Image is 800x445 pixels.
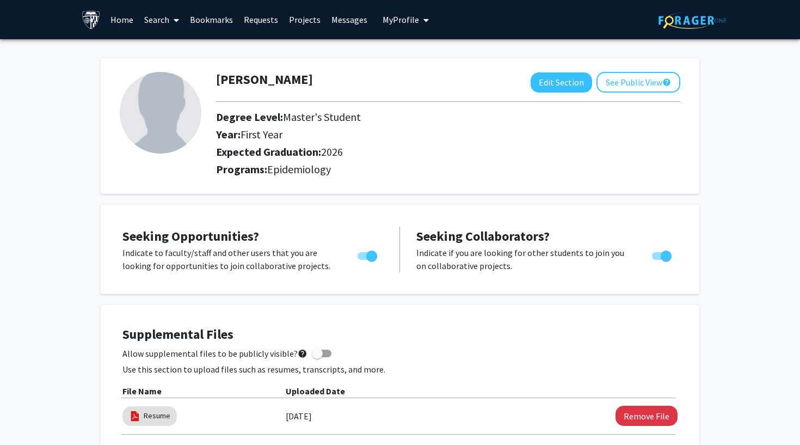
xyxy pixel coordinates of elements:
img: ForagerOne Logo [659,12,727,29]
a: Search [139,1,184,39]
div: Toggle [353,246,383,263]
a: Bookmarks [184,1,238,39]
p: Use this section to upload files such as resumes, transcripts, and more. [122,363,678,376]
a: Messages [326,1,373,39]
b: Uploaded Date [286,386,345,397]
mat-icon: help [298,347,307,360]
span: Allow supplemental files to be publicly visible? [122,347,307,360]
button: Remove Resume File [616,406,678,426]
h2: Programs: [216,163,680,176]
a: Projects [284,1,326,39]
a: Resume [144,410,170,422]
b: File Name [122,386,162,397]
button: Edit Section [531,72,592,93]
img: Profile Picture [120,72,201,154]
h4: Supplemental Files [122,327,678,343]
h1: [PERSON_NAME] [216,72,313,88]
h2: Year: [216,128,587,141]
p: Indicate if you are looking for other students to join you on collaborative projects. [416,246,631,272]
span: Seeking Opportunities? [122,228,259,245]
span: Epidemiology [267,162,331,176]
label: [DATE] [286,407,312,425]
span: Seeking Collaborators? [416,228,550,245]
a: Home [105,1,139,39]
iframe: Chat [8,396,46,437]
img: pdf_icon.png [129,410,141,422]
span: 2026 [321,145,343,159]
span: Master's Student [283,110,361,124]
mat-icon: help [662,76,671,89]
h2: Expected Graduation: [216,145,587,159]
span: First Year [241,127,282,141]
div: Toggle [648,246,678,263]
button: See Public View [596,72,680,93]
span: My Profile [383,14,419,25]
img: Johns Hopkins University Logo [82,10,101,29]
a: Requests [238,1,284,39]
h2: Degree Level: [216,111,587,124]
p: Indicate to faculty/staff and other users that you are looking for opportunities to join collabor... [122,246,337,272]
